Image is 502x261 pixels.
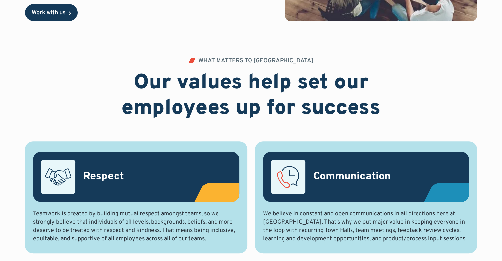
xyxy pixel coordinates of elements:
[83,170,124,184] h3: Respect
[82,71,420,121] h2: Our values help set our employees up for success
[25,4,78,21] a: Work with us
[263,210,469,243] p: We believe in constant and open communications in all directions here at [GEOGRAPHIC_DATA]. That’...
[198,58,314,64] div: WHAT MATTERS TO [GEOGRAPHIC_DATA]
[32,10,66,16] div: Work with us
[33,210,239,243] p: Teamwork is created by building mutual respect amongst teams, so we strongly believe that individ...
[313,170,391,184] h3: Communication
